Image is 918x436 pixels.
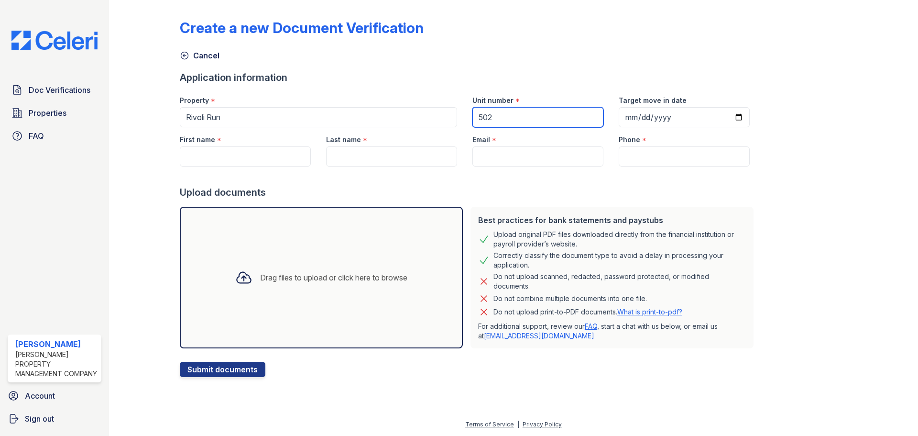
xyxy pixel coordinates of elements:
span: Sign out [25,413,54,425]
a: What is print-to-pdf? [617,308,682,316]
label: Property [180,96,209,105]
a: FAQ [585,322,597,330]
div: Correctly classify the document type to avoid a delay in processing your application. [493,251,746,270]
img: CE_Logo_Blue-a8612792a0a2168367f1c8372b55b34899dd931a85d93a1a3d3e32e68fde9ad4.png [4,31,105,50]
span: FAQ [29,130,44,142]
p: Do not upload print-to-PDF documents. [493,307,682,317]
div: Drag files to upload or click here to browse [260,272,407,283]
div: [PERSON_NAME] Property Management Company [15,350,98,379]
a: Terms of Service [465,421,514,428]
a: Doc Verifications [8,80,101,100]
label: Target move in date [619,96,687,105]
span: Account [25,390,55,402]
div: Best practices for bank statements and paystubs [478,214,746,226]
label: Phone [619,135,640,145]
label: First name [180,135,215,145]
label: Unit number [472,96,514,105]
button: Submit documents [180,362,265,377]
a: FAQ [8,126,101,145]
div: [PERSON_NAME] [15,338,98,350]
a: Properties [8,103,101,123]
div: Upload original PDF files downloaded directly from the financial institution or payroll provider’... [493,230,746,249]
p: For additional support, review our , start a chat with us below, or email us at [478,322,746,341]
a: [EMAIL_ADDRESS][DOMAIN_NAME] [484,332,594,340]
div: Create a new Document Verification [180,19,424,36]
a: Privacy Policy [523,421,562,428]
div: Upload documents [180,186,757,199]
div: Do not combine multiple documents into one file. [493,293,647,304]
a: Sign out [4,409,105,428]
label: Email [472,135,490,145]
label: Last name [326,135,361,145]
span: Properties [29,107,66,119]
a: Account [4,386,105,405]
div: Application information [180,71,757,84]
a: Cancel [180,50,219,61]
span: Doc Verifications [29,84,90,96]
div: | [517,421,519,428]
div: Do not upload scanned, redacted, password protected, or modified documents. [493,272,746,291]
